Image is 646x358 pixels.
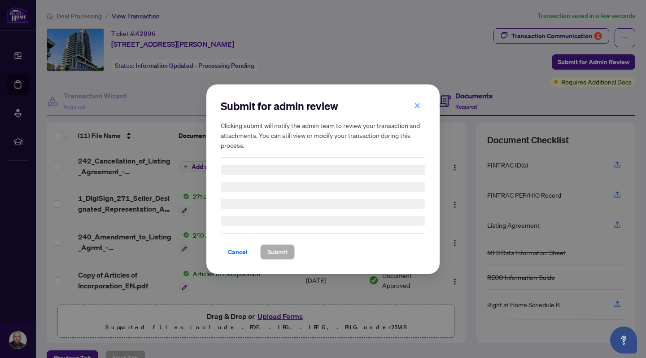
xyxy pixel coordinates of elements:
button: Open asap [610,327,637,354]
h5: Clicking submit will notify the admin team to review your transaction and attachments. You can st... [221,120,425,150]
button: Cancel [221,244,255,260]
h2: Submit for admin review [221,99,425,113]
span: Cancel [228,245,248,259]
span: close [414,102,420,108]
button: Submit [260,244,295,260]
